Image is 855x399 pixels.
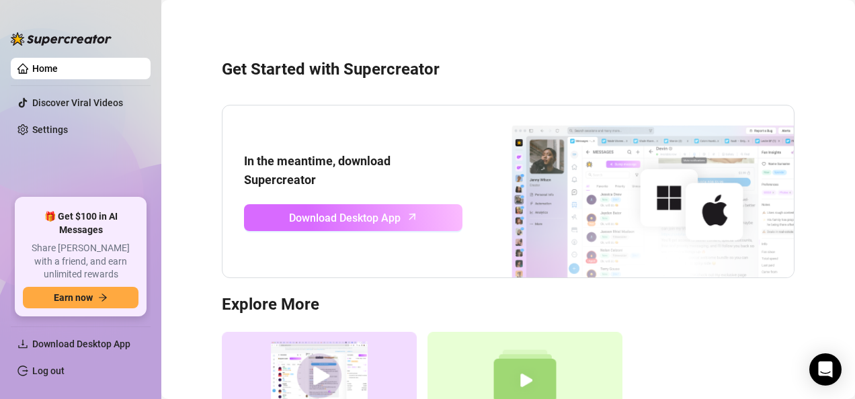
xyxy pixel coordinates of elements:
[809,353,842,386] div: Open Intercom Messenger
[32,339,130,349] span: Download Desktop App
[462,105,794,277] img: download app
[222,59,795,81] h3: Get Started with Supercreator
[244,204,462,231] a: Download Desktop Apparrow-up
[32,124,68,135] a: Settings
[289,210,401,226] span: Download Desktop App
[32,365,65,376] a: Log out
[32,97,123,108] a: Discover Viral Videos
[54,292,93,303] span: Earn now
[17,339,28,349] span: download
[23,287,138,308] button: Earn nowarrow-right
[23,210,138,236] span: 🎁 Get $100 in AI Messages
[32,63,58,74] a: Home
[244,154,391,187] strong: In the meantime, download Supercreator
[23,242,138,281] span: Share [PERSON_NAME] with a friend, and earn unlimited rewards
[405,210,420,225] span: arrow-up
[98,293,108,302] span: arrow-right
[11,32,112,46] img: logo-BBDzfeDw.svg
[222,294,795,316] h3: Explore More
